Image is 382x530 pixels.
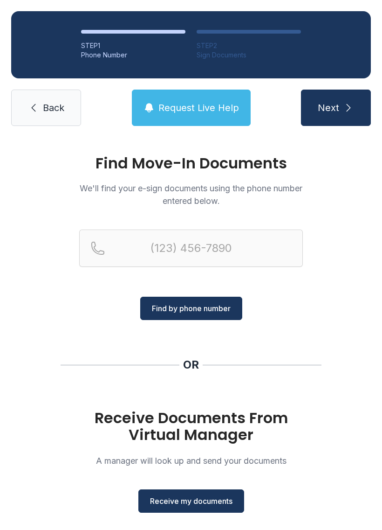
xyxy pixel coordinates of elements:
[81,41,185,50] div: STEP 1
[79,182,303,207] p: We'll find your e-sign documents using the phone number entered below.
[79,410,303,443] h1: Receive Documents From Virtual Manager
[318,101,339,114] span: Next
[152,303,231,314] span: Find by phone number
[183,357,199,372] div: OR
[79,156,303,171] h1: Find Move-In Documents
[197,50,301,60] div: Sign Documents
[79,230,303,267] input: Reservation phone number
[43,101,64,114] span: Back
[79,454,303,467] p: A manager will look up and send your documents
[150,495,232,507] span: Receive my documents
[158,101,239,114] span: Request Live Help
[197,41,301,50] div: STEP 2
[81,50,185,60] div: Phone Number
